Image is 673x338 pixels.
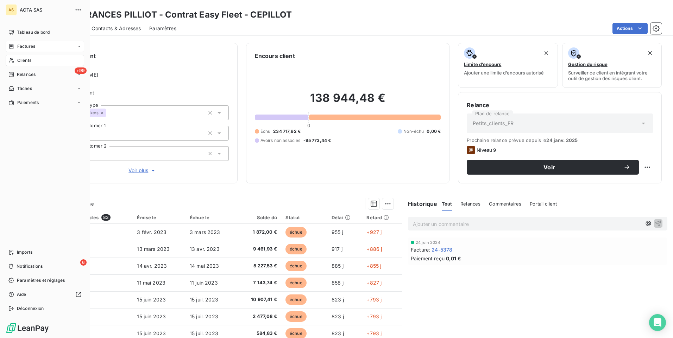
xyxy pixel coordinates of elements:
span: 24 janv. 2025 [546,137,578,143]
h6: Encours client [255,52,295,60]
div: Solde dû [241,215,277,220]
span: Voir [475,164,623,170]
span: 823 j [332,297,344,303]
span: 234 717,92 € [273,128,301,135]
span: 3 mars 2023 [190,229,220,235]
img: Logo LeanPay [6,323,49,334]
span: -95 773,44 € [303,137,331,144]
span: +827 j [366,280,382,286]
span: 823 j [332,330,344,336]
span: Portail client [530,201,557,207]
span: Limite d’encours [464,61,501,67]
span: Commentaires [489,201,521,207]
div: Open Intercom Messenger [649,314,666,331]
span: 13 avr. 2023 [190,246,220,252]
div: Statut [285,215,323,220]
span: Propriétés Client [57,90,229,100]
span: Surveiller ce client en intégrant votre outil de gestion des risques client. [568,70,656,81]
span: Voir plus [128,167,157,174]
span: Imports [17,249,32,255]
span: Clients [17,57,31,64]
span: Facture : [411,246,430,253]
span: Relances [460,201,480,207]
span: 24 juin 2024 [416,240,440,245]
span: Contacts & Adresses [92,25,141,32]
span: 15 juin 2023 [137,313,166,319]
span: 955 j [332,229,343,235]
span: 11 juin 2023 [190,280,218,286]
span: échue [285,278,307,288]
span: 0,00 € [427,128,441,135]
span: 885 j [332,263,344,269]
span: Non-échu [403,128,424,135]
button: Voir plus [57,167,229,174]
span: +793 j [366,330,382,336]
span: +99 [75,67,87,74]
span: +793 j [366,313,382,319]
span: 917 j [332,246,342,252]
span: 858 j [332,280,344,286]
span: Aide [17,291,26,298]
div: Échue le [190,215,233,220]
span: 5 227,53 € [241,262,277,269]
h6: Relance [467,101,653,109]
span: Niveau 9 [477,147,496,153]
span: Paramètres [149,25,176,32]
span: 9 461,93 € [241,246,277,253]
span: 0 [307,123,310,128]
span: 11 mai 2023 [137,280,165,286]
span: 14 avr. 2023 [137,263,167,269]
div: Pièces comptables [55,214,128,221]
span: 1 872,00 € [241,229,277,236]
span: 24-5378 [432,246,452,253]
span: 15 juil. 2023 [190,330,218,336]
span: Paramètres et réglages [17,277,65,284]
span: Ajouter une limite d’encours autorisé [464,70,544,76]
h2: 138 944,48 € [255,91,441,112]
span: 7 143,74 € [241,279,277,286]
span: Échu [260,128,271,135]
h6: Historique [402,200,438,208]
span: 13 mars 2023 [137,246,170,252]
button: Gestion du risqueSurveiller ce client en intégrant votre outil de gestion des risques client. [562,43,662,88]
button: Actions [612,23,648,34]
span: Petits_clients_FR [473,120,514,127]
div: Délai [332,215,358,220]
span: 10 907,41 € [241,296,277,303]
span: +886 j [366,246,382,252]
span: Prochaine relance prévue depuis le [467,137,653,143]
span: 14 mai 2023 [190,263,219,269]
span: Tout [442,201,452,207]
input: Ajouter une valeur [106,110,112,116]
h6: Informations client [43,52,229,60]
span: Tableau de bord [17,29,50,35]
span: 823 j [332,313,344,319]
span: échue [285,244,307,254]
span: 15 juin 2023 [137,297,166,303]
span: Déconnexion [17,305,44,312]
span: 6 [80,259,87,266]
span: Relances [17,71,36,78]
span: 15 juin 2023 [137,330,166,336]
span: échue [285,227,307,238]
span: 3 févr. 2023 [137,229,166,235]
button: Limite d’encoursAjouter une limite d’encours autorisé [458,43,558,88]
span: +927 j [366,229,382,235]
span: 83 [101,214,111,221]
span: Tâches [17,85,32,92]
span: échue [285,311,307,322]
span: 584,83 € [241,330,277,337]
button: Voir [467,160,639,175]
div: AS [6,4,17,15]
span: échue [285,294,307,305]
span: 15 juil. 2023 [190,297,218,303]
a: Aide [6,289,84,300]
span: +855 j [366,263,381,269]
h3: ASSURANCES PILLIOT - Contrat Easy Fleet - CEPILLOT [62,8,292,21]
span: +793 j [366,297,382,303]
span: ACTA SAS [20,7,70,13]
span: échue [285,261,307,271]
span: Factures [17,43,35,50]
span: 0,01 € [446,255,461,262]
div: Retard [366,215,398,220]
